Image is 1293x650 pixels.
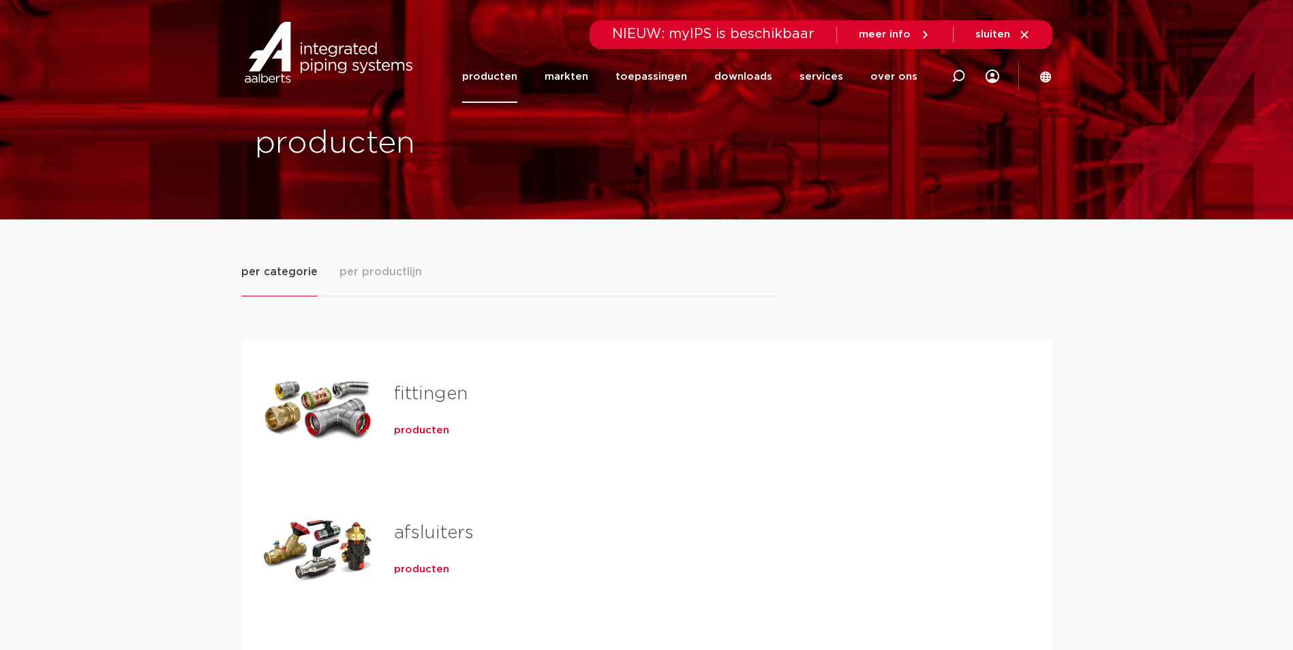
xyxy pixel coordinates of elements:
a: sluiten [975,29,1031,41]
a: producten [394,424,449,437]
a: downloads [714,50,772,103]
a: toepassingen [615,50,687,103]
span: per productlijn [339,264,422,280]
h1: producten [255,122,640,166]
span: sluiten [975,29,1010,40]
a: meer info [859,29,931,41]
a: services [800,50,843,103]
a: markten [545,50,588,103]
div: my IPS [986,61,999,91]
span: per categorie [241,264,318,280]
a: producten [462,50,517,103]
a: fittingen [394,385,468,403]
a: over ons [870,50,917,103]
a: producten [394,563,449,576]
nav: Menu [462,50,917,103]
a: afsluiters [394,524,474,542]
span: NIEUW: myIPS is beschikbaar [612,27,815,41]
span: meer info [859,29,911,40]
